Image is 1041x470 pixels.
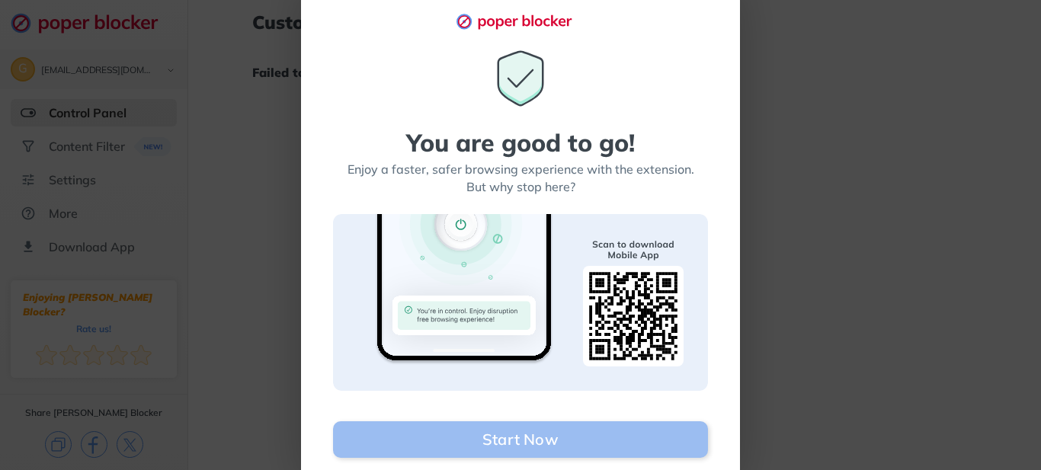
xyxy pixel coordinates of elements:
img: You are good to go icon [490,48,551,109]
div: You are good to go! [406,130,635,155]
div: But why stop here? [466,178,575,196]
div: Enjoy a faster, safer browsing experience with the extension. [348,161,694,178]
img: Scan to download banner [333,214,708,391]
button: Start Now [333,421,708,458]
img: logo [456,13,585,30]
